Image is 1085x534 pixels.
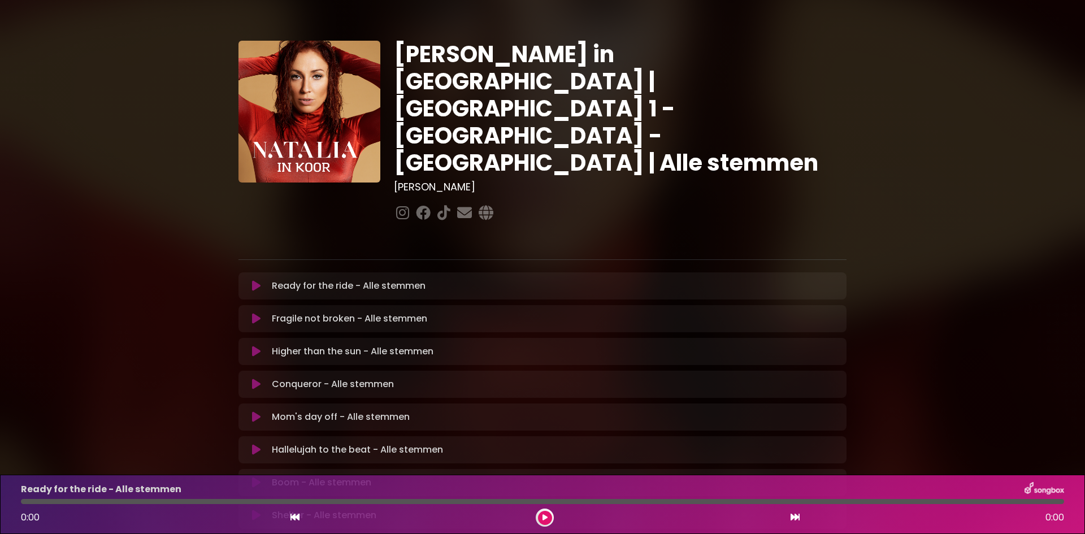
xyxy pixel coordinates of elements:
[272,377,394,391] p: Conqueror - Alle stemmen
[272,410,410,424] p: Mom's day off - Alle stemmen
[21,483,181,496] p: Ready for the ride - Alle stemmen
[21,511,40,524] span: 0:00
[272,345,433,358] p: Higher than the sun - Alle stemmen
[394,181,847,193] h3: [PERSON_NAME]
[1045,511,1064,524] span: 0:00
[272,443,443,457] p: Hallelujah to the beat - Alle stemmen
[394,41,847,176] h1: [PERSON_NAME] in [GEOGRAPHIC_DATA] | [GEOGRAPHIC_DATA] 1 - [GEOGRAPHIC_DATA] - [GEOGRAPHIC_DATA] ...
[1025,482,1064,497] img: songbox-logo-white.png
[238,41,380,183] img: YTVS25JmS9CLUqXqkEhs
[272,312,427,325] p: Fragile not broken - Alle stemmen
[272,279,426,293] p: Ready for the ride - Alle stemmen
